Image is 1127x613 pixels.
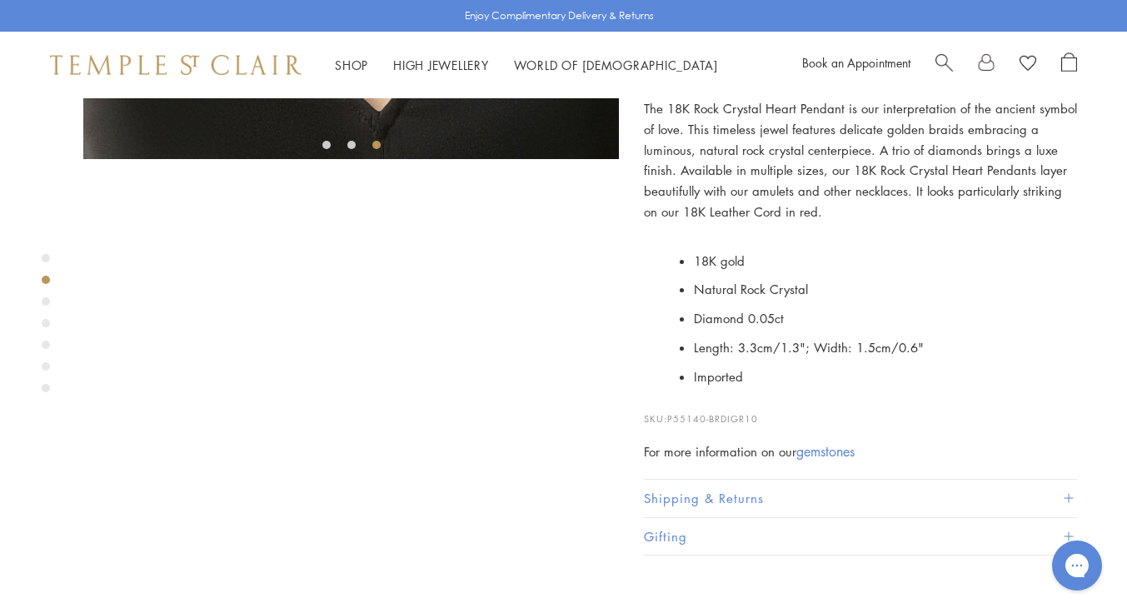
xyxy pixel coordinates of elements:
[694,252,745,269] span: 18K gold
[644,98,1077,222] p: The 18K Rock Crystal Heart Pendant is our interpretation of the ancient symbol of love. This time...
[1061,52,1077,77] a: Open Shopping Bag
[935,52,953,77] a: Search
[694,281,808,297] span: Natural Rock Crystal
[644,518,1077,556] button: Gifting
[644,395,1077,426] p: SKU:
[694,339,924,356] span: Length: 3.3cm/1.3"; Width: 1.5cm/0.6"
[335,55,718,76] nav: Main navigation
[1020,52,1036,77] a: View Wishlist
[796,442,855,461] a: gemstones
[694,368,743,385] span: Imported
[514,57,718,73] a: World of [DEMOGRAPHIC_DATA]World of [DEMOGRAPHIC_DATA]
[802,54,910,71] a: Book an Appointment
[393,57,489,73] a: High JewelleryHigh Jewellery
[50,55,302,75] img: Temple St. Clair
[644,441,1077,462] div: For more information on our
[644,480,1077,517] button: Shipping & Returns
[335,57,368,73] a: ShopShop
[465,7,654,24] p: Enjoy Complimentary Delivery & Returns
[694,310,784,326] span: Diamond 0.05ct
[42,250,50,406] div: Product gallery navigation
[1044,535,1110,596] iframe: Gorgias live chat messenger
[667,412,758,425] span: P55140-BRDIGR10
